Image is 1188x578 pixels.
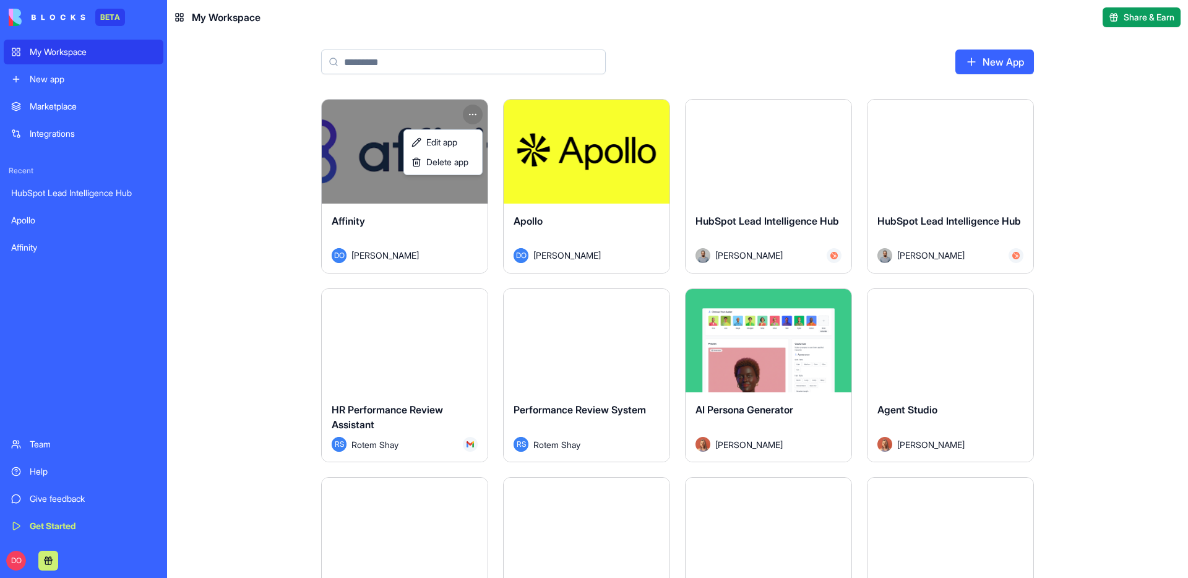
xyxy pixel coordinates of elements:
span: Delete app [426,156,468,168]
span: Edit app [426,136,457,149]
div: HubSpot Lead Intelligence Hub [11,187,156,199]
div: Affinity [11,241,156,254]
span: Recent [4,166,163,176]
div: Apollo [11,214,156,226]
